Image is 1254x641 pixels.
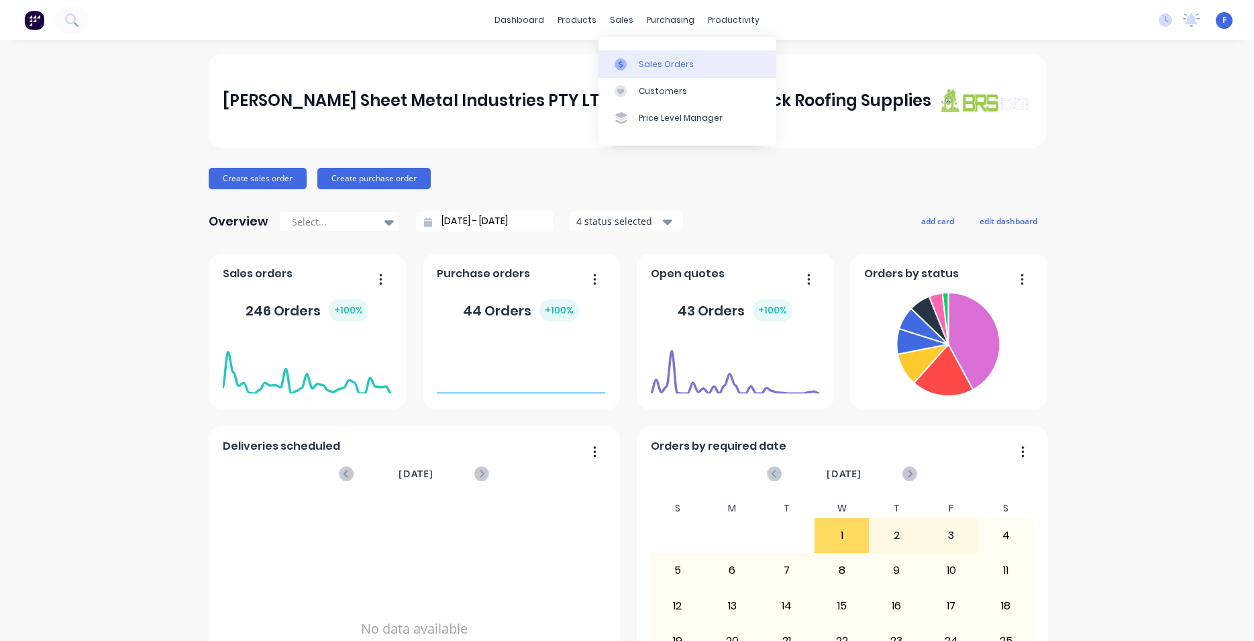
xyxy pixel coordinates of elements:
[760,554,814,587] div: 7
[827,466,861,481] span: [DATE]
[753,299,792,322] div: + 100 %
[815,499,870,518] div: W
[870,554,923,587] div: 9
[760,589,814,623] div: 14
[598,105,776,132] a: Price Level Manager
[937,88,1031,113] img: J A Sheet Metal Industries PTY LTD trading as Brunswick Roofing Supplies
[651,589,704,623] div: 12
[603,10,640,30] div: sales
[246,299,368,322] div: 246 Orders
[209,208,268,235] div: Overview
[598,50,776,77] a: Sales Orders
[815,554,869,587] div: 8
[639,85,687,97] div: Customers
[639,112,723,124] div: Price Level Manager
[925,519,978,552] div: 3
[651,266,725,282] span: Open quotes
[223,87,931,114] div: [PERSON_NAME] Sheet Metal Industries PTY LTD trading as Brunswick Roofing Supplies
[569,211,683,232] button: 4 status selected
[639,58,694,70] div: Sales Orders
[815,519,869,552] div: 1
[979,589,1033,623] div: 18
[864,266,959,282] span: Orders by status
[978,499,1033,518] div: S
[640,10,701,30] div: purchasing
[701,10,766,30] div: productivity
[924,499,979,518] div: F
[1222,14,1226,26] span: F
[576,214,661,228] div: 4 status selected
[870,589,923,623] div: 16
[551,10,603,30] div: products
[598,78,776,105] a: Customers
[706,589,760,623] div: 13
[437,266,530,282] span: Purchase orders
[650,499,705,518] div: S
[925,589,978,623] div: 17
[815,589,869,623] div: 15
[651,554,704,587] div: 5
[329,299,368,322] div: + 100 %
[678,299,792,322] div: 43 Orders
[925,554,978,587] div: 10
[317,168,431,189] button: Create purchase order
[979,519,1033,552] div: 4
[463,299,579,322] div: 44 Orders
[870,519,923,552] div: 2
[979,554,1033,587] div: 11
[24,10,44,30] img: Factory
[971,212,1046,230] button: edit dashboard
[399,466,433,481] span: [DATE]
[209,168,307,189] button: Create sales order
[869,499,924,518] div: T
[760,499,815,518] div: T
[488,10,551,30] a: dashboard
[912,212,963,230] button: add card
[705,499,760,518] div: M
[706,554,760,587] div: 6
[223,266,293,282] span: Sales orders
[539,299,579,322] div: + 100 %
